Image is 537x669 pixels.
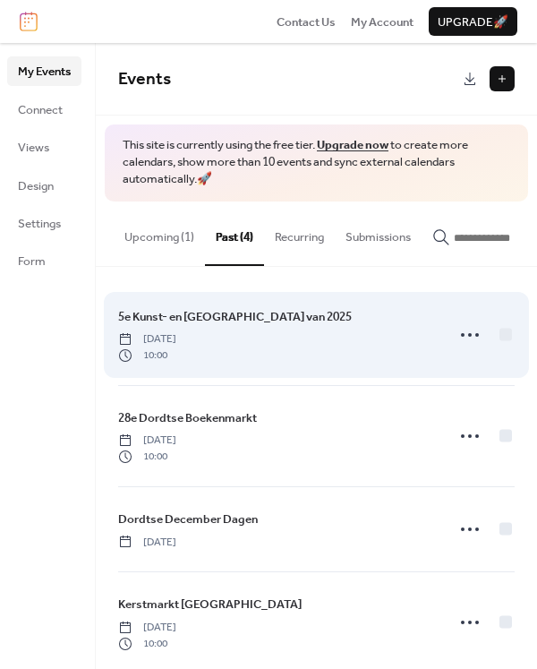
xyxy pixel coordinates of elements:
[205,202,264,266] button: Past (4)
[7,246,81,275] a: Form
[118,595,302,614] a: Kerstmarkt [GEOGRAPHIC_DATA]
[118,449,176,465] span: 10:00
[317,133,388,157] a: Upgrade now
[123,137,510,188] span: This site is currently using the free tier. to create more calendars, show more than 10 events an...
[351,13,413,30] a: My Account
[18,177,54,195] span: Design
[7,95,81,124] a: Connect
[118,636,176,652] span: 10:00
[429,7,517,36] button: Upgrade🚀
[118,596,302,613] span: Kerstmarkt [GEOGRAPHIC_DATA]
[118,510,258,528] span: Dordtse December Dagen
[7,171,81,200] a: Design
[118,347,176,364] span: 10:00
[7,133,81,161] a: Views
[335,202,422,264] button: Submissions
[277,13,336,30] a: Contact Us
[18,253,46,270] span: Form
[118,408,257,428] a: 28e Dordtse Boekenmarkt
[118,308,352,326] span: 5e Kunst- en [GEOGRAPHIC_DATA] van 2025
[438,13,508,31] span: Upgrade 🚀
[118,409,257,427] span: 28e Dordtse Boekenmarkt
[7,56,81,85] a: My Events
[118,535,176,551] span: [DATE]
[277,13,336,31] span: Contact Us
[118,433,176,449] span: [DATE]
[118,510,258,529] a: Dordtse December Dagen
[118,63,171,96] span: Events
[118,307,352,327] a: 5e Kunst- en [GEOGRAPHIC_DATA] van 2025
[114,202,205,264] button: Upcoming (1)
[20,12,38,31] img: logo
[18,63,71,81] span: My Events
[7,209,81,237] a: Settings
[118,620,176,636] span: [DATE]
[18,101,63,119] span: Connect
[351,13,413,31] span: My Account
[18,215,61,233] span: Settings
[118,331,176,347] span: [DATE]
[264,202,335,264] button: Recurring
[18,139,49,157] span: Views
